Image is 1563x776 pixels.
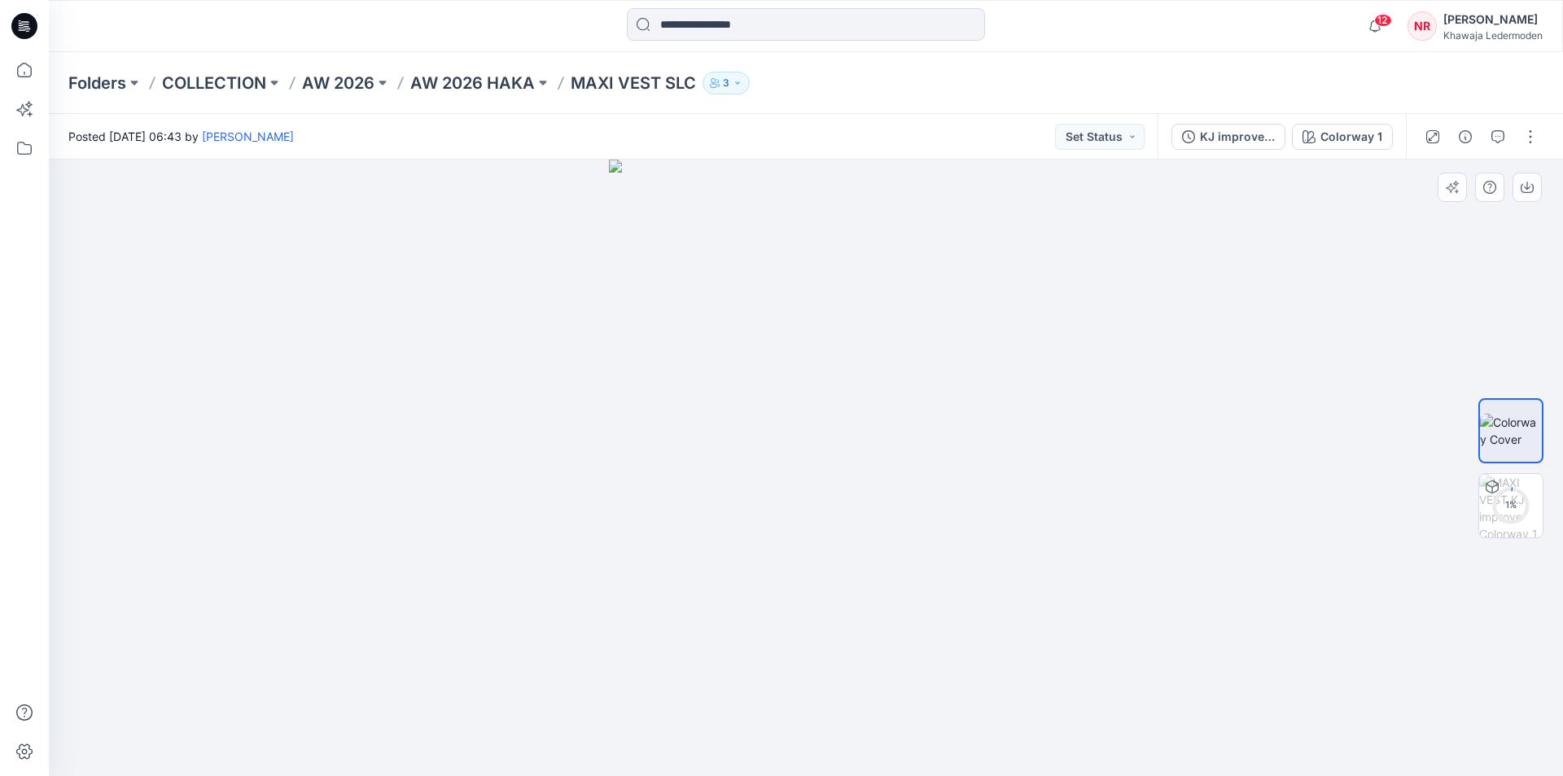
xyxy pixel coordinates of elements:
p: 3 [723,74,729,92]
span: Posted [DATE] 06:43 by [68,128,294,145]
a: AW 2026 HAKA [410,72,535,94]
span: 12 [1374,14,1392,27]
div: Khawaja Ledermoden [1443,29,1543,42]
div: KJ improve [DATE] [1200,128,1275,146]
img: Colorway Cover [1480,414,1542,448]
a: Folders [68,72,126,94]
img: MAXI VEST KJ improve Colorway 1 [1479,474,1543,537]
button: Colorway 1 [1292,124,1393,150]
div: 1 % [1491,498,1530,512]
button: 3 [703,72,750,94]
button: KJ improve [DATE] [1171,124,1285,150]
div: [PERSON_NAME] [1443,10,1543,29]
a: COLLECTION [162,72,266,94]
a: AW 2026 [302,72,374,94]
button: Details [1452,124,1478,150]
img: eyJhbGciOiJIUzI1NiIsImtpZCI6IjAiLCJzbHQiOiJzZXMiLCJ0eXAiOiJKV1QifQ.eyJkYXRhIjp7InR5cGUiOiJzdG9yYW... [609,160,1004,776]
div: NR [1408,11,1437,41]
div: Colorway 1 [1320,128,1382,146]
p: MAXI VEST SLC [571,72,696,94]
a: [PERSON_NAME] [202,129,294,143]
